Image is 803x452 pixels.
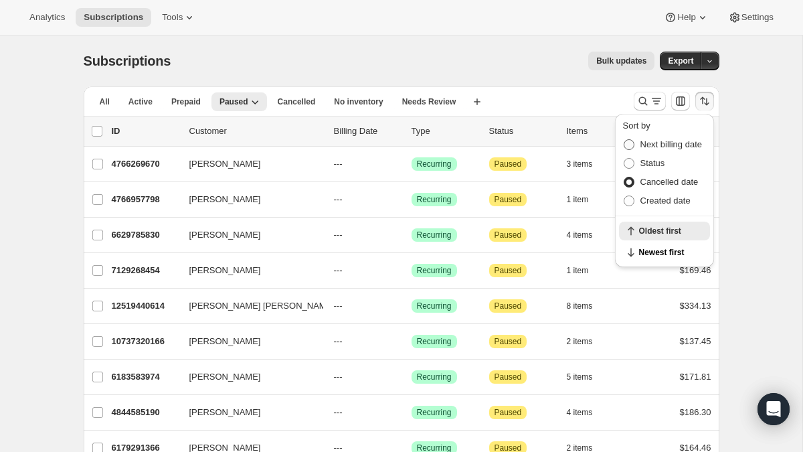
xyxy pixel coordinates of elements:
button: [PERSON_NAME] [181,189,315,210]
span: Active [128,96,153,107]
div: 6629785830[PERSON_NAME]---SuccessRecurringAttentionPaused4 items$139.54 [112,226,711,244]
div: 4766269670[PERSON_NAME]---SuccessRecurringAttentionPaused3 items$64.93 [112,155,711,173]
span: Next billing date [640,139,703,149]
div: 4844585190[PERSON_NAME]---SuccessRecurringAttentionPaused4 items$186.30 [112,403,711,422]
span: 1 item [567,265,589,276]
div: 10737320166[PERSON_NAME]---SuccessRecurringAttentionPaused2 items$137.45 [112,332,711,351]
span: [PERSON_NAME] [189,406,261,419]
span: Bulk updates [596,56,646,66]
button: 4 items [567,403,608,422]
span: Recurring [417,301,452,311]
p: 4766957798 [112,193,179,206]
span: Paused [495,265,522,276]
button: 3 items [567,155,608,173]
button: Help [656,8,717,27]
button: [PERSON_NAME] [PERSON_NAME] [181,295,315,317]
div: 6183583974[PERSON_NAME]---SuccessRecurringAttentionPaused5 items$171.81 [112,368,711,386]
span: Recurring [417,230,452,240]
span: Tools [162,12,183,23]
span: $171.81 [680,372,711,382]
span: $334.13 [680,301,711,311]
span: Recurring [417,372,452,382]
span: [PERSON_NAME] [PERSON_NAME] [189,299,335,313]
button: Analytics [21,8,73,27]
span: [PERSON_NAME] [189,370,261,384]
p: 4844585190 [112,406,179,419]
p: Billing Date [334,125,401,138]
span: Paused [495,159,522,169]
span: Help [677,12,695,23]
div: 12519440614[PERSON_NAME] [PERSON_NAME]---SuccessRecurringAttentionPaused8 items$334.13 [112,297,711,315]
span: 1 item [567,194,589,205]
span: Needs Review [402,96,456,107]
div: IDCustomerBilling DateTypeStatusItemsTotal [112,125,711,138]
span: Paused [495,301,522,311]
span: 3 items [567,159,593,169]
p: Customer [189,125,323,138]
span: [PERSON_NAME] [189,157,261,171]
button: Subscriptions [76,8,151,27]
button: [PERSON_NAME] [181,260,315,281]
span: No inventory [334,96,383,107]
div: Items [567,125,634,138]
span: Recurring [417,407,452,418]
span: [PERSON_NAME] [189,193,261,206]
span: [PERSON_NAME] [189,335,261,348]
div: Open Intercom Messenger [757,393,790,425]
span: Analytics [29,12,65,23]
span: Subscriptions [84,12,143,23]
p: 12519440614 [112,299,179,313]
button: Sort the results [695,92,714,110]
button: Bulk updates [588,52,654,70]
button: Oldest first [619,222,710,240]
span: 8 items [567,301,593,311]
button: 8 items [567,297,608,315]
span: $137.45 [680,336,711,346]
p: 6629785830 [112,228,179,242]
span: Paused [219,96,248,107]
span: Recurring [417,194,452,205]
span: Created date [640,196,691,206]
button: Customize table column order and visibility [671,92,690,110]
span: Newest first [639,247,702,258]
button: Search and filter results [634,92,666,110]
p: 6183583974 [112,370,179,384]
button: Settings [720,8,782,27]
span: --- [334,194,343,204]
span: --- [334,301,343,311]
span: Recurring [417,336,452,347]
div: 4766957798[PERSON_NAME]---SuccessRecurringAttentionPaused1 item$172.76 [112,190,711,209]
span: 5 items [567,372,593,382]
span: --- [334,159,343,169]
button: [PERSON_NAME] [181,402,315,423]
span: --- [334,407,343,417]
span: Subscriptions [84,54,171,68]
button: 2 items [567,332,608,351]
span: Paused [495,230,522,240]
span: Cancelled [278,96,316,107]
span: [PERSON_NAME] [189,264,261,277]
span: Recurring [417,265,452,276]
span: Recurring [417,159,452,169]
span: 2 items [567,336,593,347]
button: [PERSON_NAME] [181,331,315,352]
p: 4766269670 [112,157,179,171]
span: --- [334,230,343,240]
button: 1 item [567,190,604,209]
span: Status [640,158,665,168]
span: Export [668,56,693,66]
button: Export [660,52,701,70]
p: ID [112,125,179,138]
button: Tools [154,8,204,27]
span: --- [334,336,343,346]
span: Paused [495,372,522,382]
button: Newest first [619,243,710,262]
button: [PERSON_NAME] [181,153,315,175]
button: 5 items [567,368,608,386]
button: [PERSON_NAME] [181,224,315,246]
span: Paused [495,336,522,347]
span: --- [334,265,343,275]
span: Paused [495,194,522,205]
button: 4 items [567,226,608,244]
button: 1 item [567,261,604,280]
